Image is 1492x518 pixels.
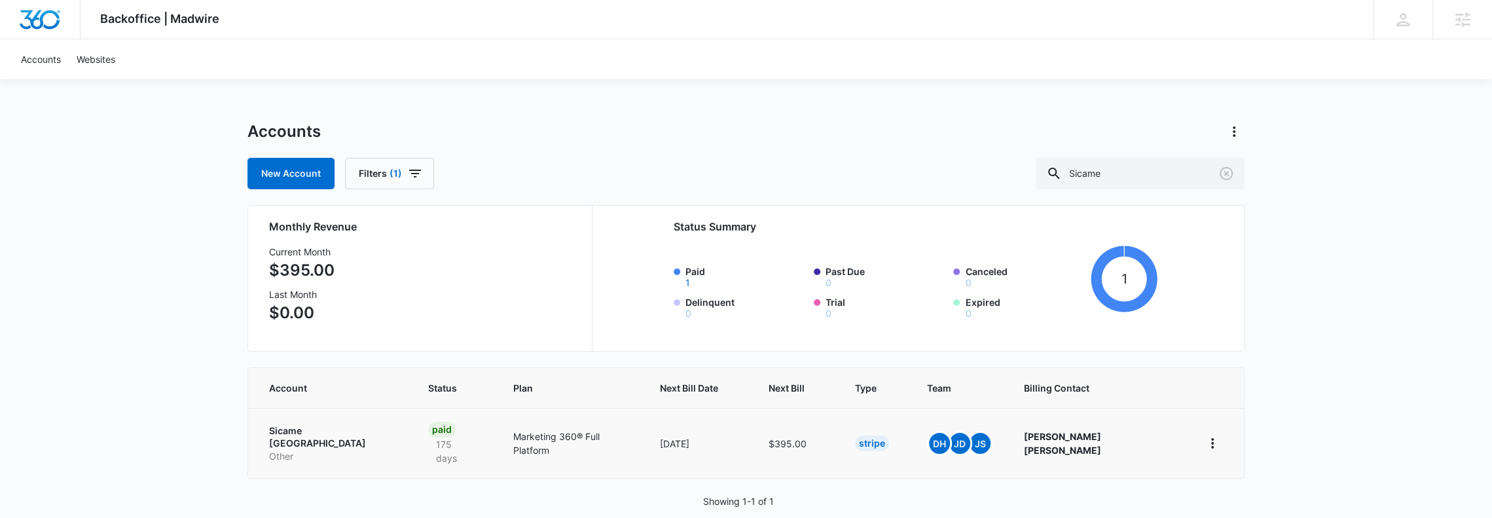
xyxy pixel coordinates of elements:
[269,301,335,325] p: $0.00
[660,381,718,395] span: Next Bill Date
[929,433,950,454] span: DH
[345,158,434,189] button: Filters(1)
[513,430,628,457] p: Marketing 360® Full Platform
[949,433,970,454] span: JD
[685,278,690,287] button: Paid
[674,219,1157,234] h2: Status Summary
[1024,431,1101,456] strong: [PERSON_NAME] [PERSON_NAME]
[685,295,806,318] label: Delinquent
[644,408,753,478] td: [DATE]
[247,122,321,141] h1: Accounts
[390,169,402,178] span: (1)
[269,424,397,450] p: Sicame [GEOGRAPHIC_DATA]
[13,39,69,79] a: Accounts
[513,381,628,395] span: Plan
[855,435,889,451] div: Stripe
[685,265,806,287] label: Paid
[100,12,219,26] span: Backoffice | Madwire
[428,422,456,437] div: Paid
[269,381,378,395] span: Account
[855,381,877,395] span: Type
[965,265,1085,287] label: Canceled
[269,219,576,234] h2: Monthly Revenue
[965,295,1085,318] label: Expired
[970,433,991,454] span: JS
[1216,163,1237,184] button: Clear
[428,437,482,465] p: 175 days
[769,381,805,395] span: Next Bill
[927,381,973,395] span: Team
[1224,121,1245,142] button: Actions
[753,408,839,478] td: $395.00
[269,424,397,463] a: Sicame [GEOGRAPHIC_DATA]Other
[1202,433,1223,454] button: home
[269,450,397,463] p: Other
[69,39,123,79] a: Websites
[269,287,335,301] h3: Last Month
[826,295,946,318] label: Trial
[826,265,946,287] label: Past Due
[1024,381,1171,395] span: Billing Contact
[247,158,335,189] a: New Account
[269,259,335,282] p: $395.00
[269,245,335,259] h3: Current Month
[703,494,774,508] p: Showing 1-1 of 1
[1036,158,1245,189] input: Search
[428,381,464,395] span: Status
[1121,270,1127,287] tspan: 1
